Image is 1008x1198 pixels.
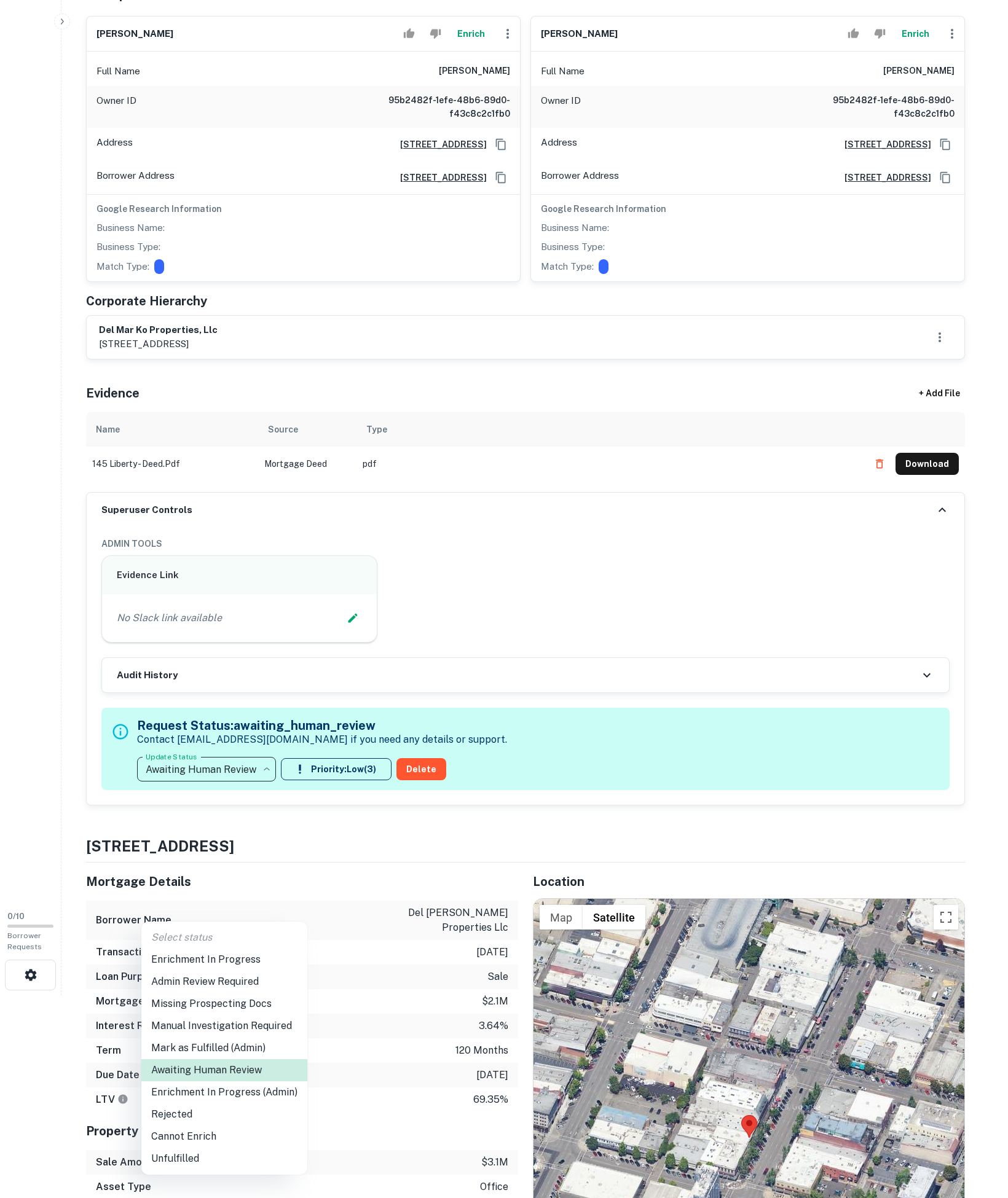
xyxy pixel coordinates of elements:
li: Manual Investigation Required [141,1015,307,1037]
li: Missing Prospecting Docs [141,993,307,1015]
li: Unfulfilled [141,1148,307,1170]
li: Awaiting Human Review [141,1059,307,1081]
li: Enrichment In Progress (Admin) [141,1081,307,1103]
li: Cannot Enrich [141,1126,307,1148]
li: Mark as Fulfilled (Admin) [141,1037,307,1059]
li: Rejected [141,1103,307,1126]
li: Enrichment In Progress [141,949,307,971]
li: Admin Review Required [141,971,307,993]
iframe: Chat Widget [947,1100,1008,1159]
